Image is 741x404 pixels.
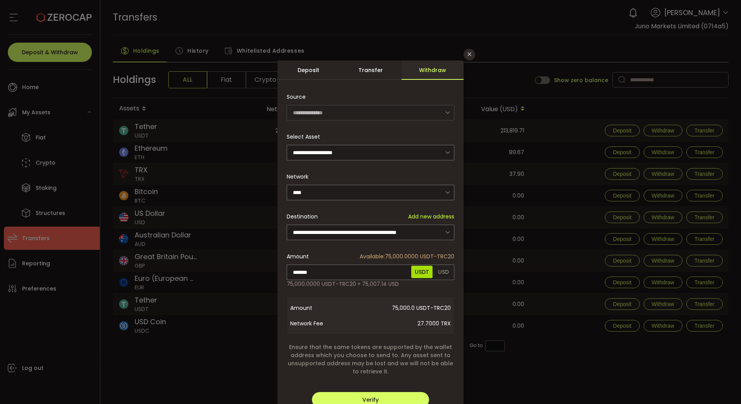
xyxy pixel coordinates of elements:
span: Network Fee [290,316,352,331]
iframe: Chat Widget [702,367,741,404]
span: 75,000.0 USDT-TRC20 [352,300,451,316]
span: 27.7000 TRX [352,316,451,331]
span: USD [435,266,452,278]
span: Amount [290,300,352,316]
span: Ensure that the same tokens are supported by the wallet address which you choose to send to. Any ... [287,343,454,376]
label: Network [287,173,313,181]
span: USDT [411,266,433,278]
span: Verify [362,396,379,404]
span: Available: [360,253,385,260]
span: Source [287,89,306,105]
span: 75,000.0000 USDT-TRC20 [360,253,454,261]
label: Select Asset [287,133,325,141]
span: 75,000.0000 USDT-TRC20 ≈ 75,007.14 USD [287,280,399,288]
div: Transfer [339,60,402,80]
div: Deposit [277,60,339,80]
div: Withdraw [402,60,464,80]
span: Destination [287,213,318,220]
button: Close [464,49,475,60]
span: Amount [287,253,309,261]
span: Add new address [408,213,454,221]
